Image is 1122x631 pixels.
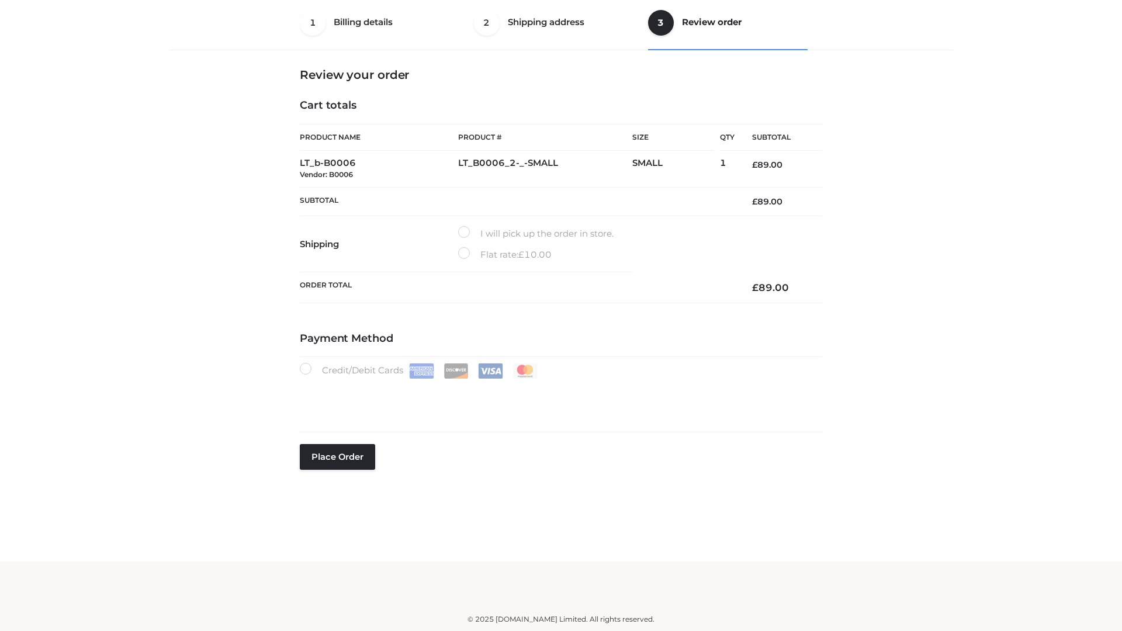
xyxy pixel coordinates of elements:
label: Credit/Debit Cards [300,363,539,379]
h4: Payment Method [300,332,822,345]
th: Order Total [300,272,735,303]
th: Qty [720,124,735,151]
div: © 2025 [DOMAIN_NAME] Limited. All rights reserved. [174,613,948,625]
span: £ [752,282,759,293]
th: Product Name [300,124,458,151]
bdi: 10.00 [518,249,552,260]
th: Size [632,124,714,151]
iframe: Secure payment input frame [297,376,820,419]
th: Subtotal [735,124,822,151]
h4: Cart totals [300,99,822,112]
img: Visa [478,363,503,379]
label: Flat rate: [458,247,552,262]
span: £ [518,249,524,260]
td: LT_B0006_2-_-SMALL [458,151,632,188]
th: Subtotal [300,187,735,216]
bdi: 89.00 [752,282,789,293]
span: £ [752,160,757,170]
td: 1 [720,151,735,188]
th: Shipping [300,216,458,272]
bdi: 89.00 [752,160,782,170]
td: SMALL [632,151,720,188]
label: I will pick up the order in store. [458,226,614,241]
small: Vendor: B0006 [300,170,353,179]
img: Discover [444,363,469,379]
button: Place order [300,444,375,470]
td: LT_b-B0006 [300,151,458,188]
span: £ [752,196,757,207]
img: Amex [409,363,434,379]
bdi: 89.00 [752,196,782,207]
img: Mastercard [512,363,538,379]
h3: Review your order [300,68,822,82]
th: Product # [458,124,632,151]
